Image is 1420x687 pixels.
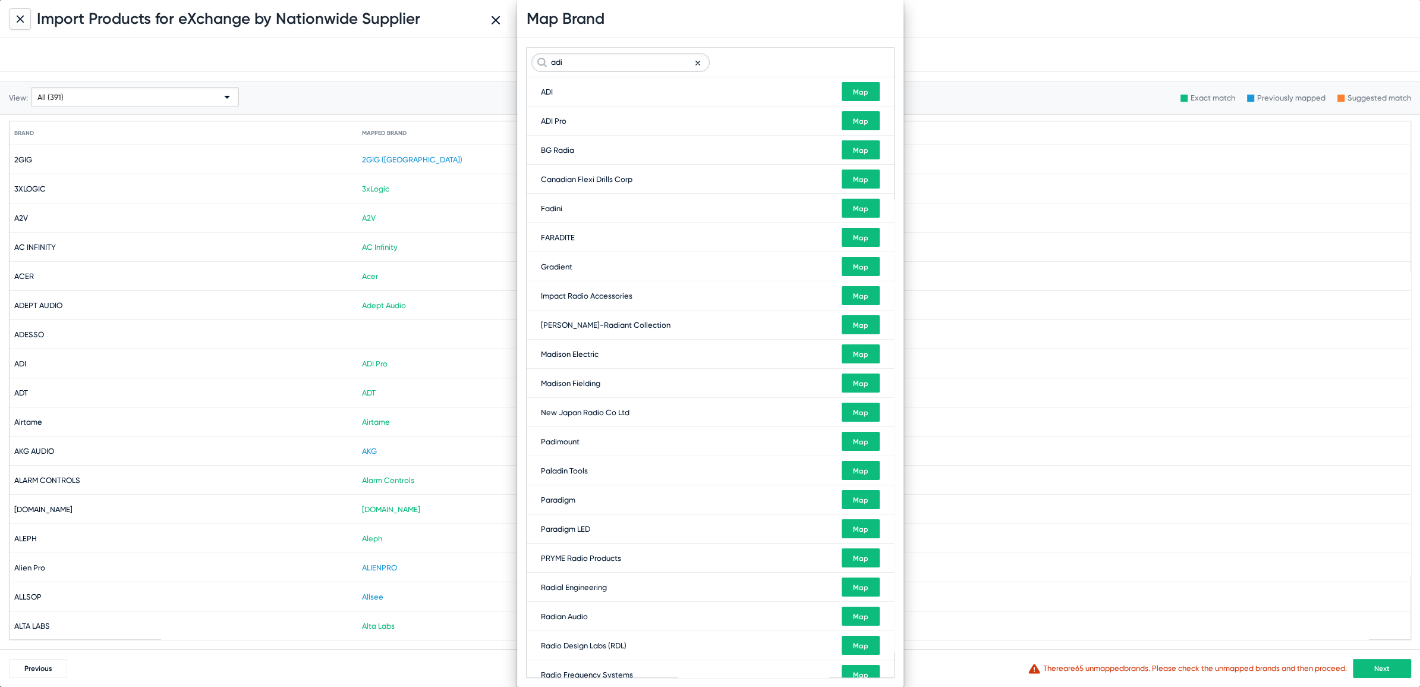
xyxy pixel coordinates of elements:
mat-header-cell: Brand [14,121,362,145]
span: Map [853,175,868,184]
div: Radio Frequency Systems [541,670,633,679]
div: [PERSON_NAME]-Radiant Collection [541,321,670,330]
div: Impact Radio Accessories [541,291,632,300]
div: Radial Engineering [541,583,607,592]
div: Paradigm LED [541,525,590,534]
img: close.svg [492,16,500,24]
div: Gradient [541,262,572,271]
h1: Import Products for eXchange by Nationwide Supplier [37,10,420,28]
button: Map [842,344,880,363]
span: Map [853,117,868,126]
span: ALTA LABS [14,622,50,630]
div: New Japan Radio Co Ltd [541,408,629,417]
input: Search brands [531,53,710,72]
div: BG Radia [541,146,574,155]
div: ADI Pro [541,117,566,126]
button: Map [842,170,880,189]
span: Alta Labs [362,622,395,630]
div: Canadian Flexi Drills Corp [541,175,632,184]
span: Aleph [362,534,382,543]
span: AC INFINITY [14,243,56,252]
span: Map [853,205,868,213]
button: Map [842,665,880,684]
button: Map [842,228,880,247]
span: Map [853,321,868,330]
span: ADI [14,359,26,368]
button: Map [842,548,880,567]
span: Map [853,88,868,96]
button: Map [842,578,880,597]
span: Map [853,671,868,679]
div: Radian Audio [541,612,588,621]
span: 3XLOGIC [14,184,46,193]
div: Radio Design Labs (RDL) [541,641,626,650]
button: Map [842,257,880,276]
h1: Map Brand [527,10,604,28]
span: AC Infinity [362,243,398,252]
span: Map [853,292,868,300]
span: Map [853,350,868,359]
button: Map [842,199,880,218]
span: A2V [362,214,376,222]
div: ADI [541,87,553,96]
span: ALLSOP [14,592,42,601]
span: ADT [362,388,376,397]
span: AKG [362,447,377,456]
button: Map [842,374,880,393]
div: Exact match [1191,93,1235,102]
span: Map [853,525,868,534]
span: ALIENPRO [362,563,397,572]
div: FARADITE [541,233,575,242]
span: Map [853,409,868,417]
span: brands [1124,664,1148,673]
button: Map [842,490,880,509]
span: Map [853,584,868,592]
span: ACER [14,272,34,281]
span: Map [853,613,868,621]
span: Map [853,496,868,504]
span: ADEPT AUDIO [14,301,62,310]
button: Previous [9,659,67,678]
span: ALARM CONTROLS [14,476,80,485]
span: A2V [14,214,28,222]
div: Madison Fielding [541,379,600,388]
span: Map [853,642,868,650]
span: are [1063,664,1075,673]
span: Alarm Controls [362,476,414,485]
div: Padimount [541,437,580,446]
div: Previously mapped [1257,93,1325,102]
span: Alien Pro [14,563,45,572]
span: AKG AUDIO [14,447,54,456]
button: Map [842,403,880,422]
span: Airtame [14,418,42,426]
span: Next [1374,664,1390,673]
span: Allsee [362,592,383,601]
button: Map [842,82,880,101]
span: ADI Pro [362,359,388,368]
span: All (391) [37,93,64,102]
button: Next [1353,659,1411,678]
div: PRYME Radio Products [541,554,621,563]
span: Airtame [362,418,390,426]
button: Map [842,519,880,538]
span: Adept Audio [362,301,406,310]
span: Map [853,234,868,242]
div: Madison Electric [541,350,599,359]
span: There 65 unmapped . Please check the unmapped brands and then proceed. [1043,664,1347,673]
div: Fadini [541,204,562,213]
span: View: [9,93,28,102]
span: 2GIG ([GEOGRAPHIC_DATA]) [362,155,462,164]
button: Map [842,286,880,305]
span: 3xLogic [362,184,389,193]
span: Map [853,467,868,475]
span: Previous [24,664,52,673]
button: Map [842,140,880,159]
span: ADT [14,388,28,397]
button: Map [842,315,880,334]
button: Map [842,461,880,480]
span: Map [853,146,868,155]
mat-header-cell: Action [710,121,1406,145]
mat-header-cell: Mapped Brand [362,121,710,145]
span: 2GIG [14,155,32,164]
span: Map [853,554,868,563]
